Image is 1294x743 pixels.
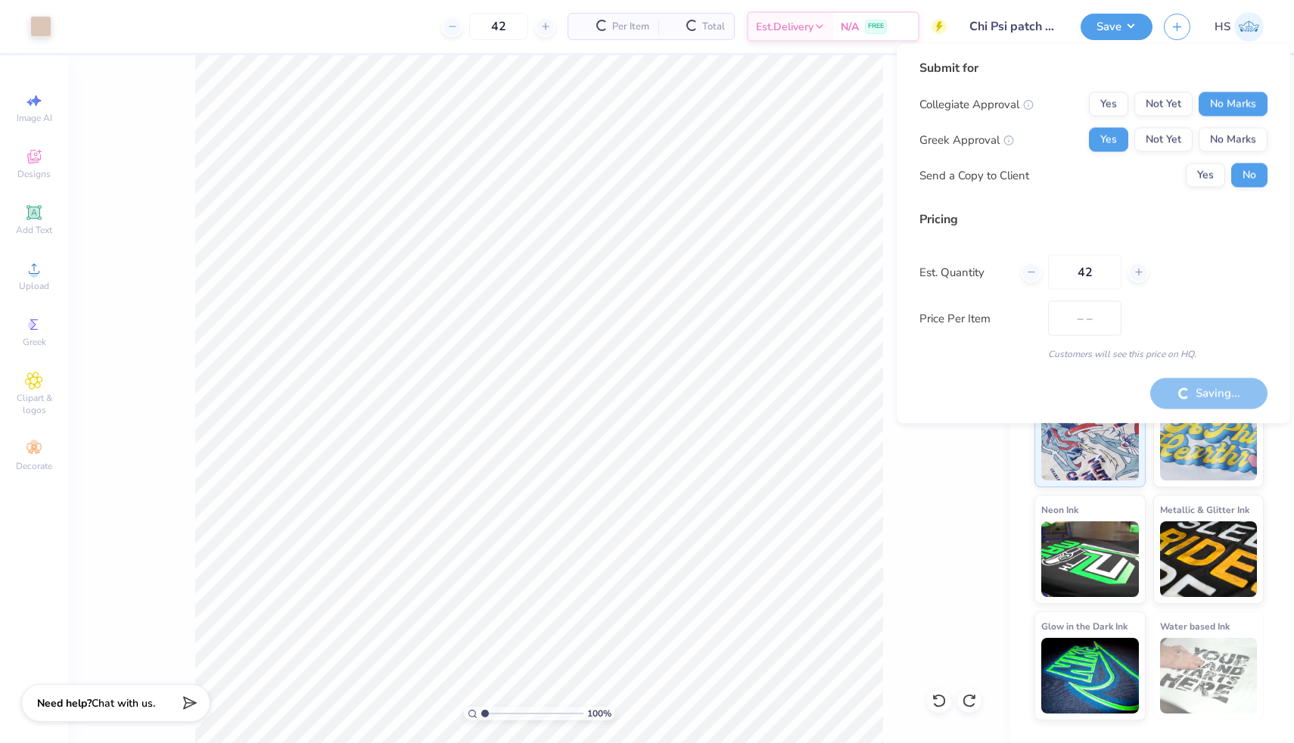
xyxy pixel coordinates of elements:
[919,59,1268,77] div: Submit for
[919,347,1268,361] div: Customers will see this price on HQ.
[37,696,92,710] strong: Need help?
[587,707,611,720] span: 100 %
[868,21,884,32] span: FREE
[1234,12,1264,42] img: Hailey Stephens
[1041,502,1078,518] span: Neon Ink
[1041,405,1139,480] img: Standard
[16,224,52,236] span: Add Text
[1215,12,1264,42] a: HS
[612,19,649,35] span: Per Item
[1160,618,1230,634] span: Water based Ink
[1081,14,1152,40] button: Save
[469,13,528,40] input: – –
[919,210,1268,228] div: Pricing
[1186,163,1225,188] button: Yes
[919,309,1037,327] label: Price Per Item
[1215,18,1230,36] span: HS
[1199,92,1268,117] button: No Marks
[958,11,1069,42] input: Untitled Design
[1041,618,1128,634] span: Glow in the Dark Ink
[17,112,52,124] span: Image AI
[1160,405,1258,480] img: Puff Ink
[1048,255,1121,290] input: – –
[919,131,1014,148] div: Greek Approval
[1134,92,1193,117] button: Not Yet
[8,392,61,416] span: Clipart & logos
[23,336,46,348] span: Greek
[1089,92,1128,117] button: Yes
[1160,502,1249,518] span: Metallic & Glitter Ink
[841,19,859,35] span: N/A
[1089,128,1128,152] button: Yes
[92,696,155,710] span: Chat with us.
[1199,128,1268,152] button: No Marks
[919,166,1029,184] div: Send a Copy to Client
[1041,521,1139,597] img: Neon Ink
[756,19,813,35] span: Est. Delivery
[16,460,52,472] span: Decorate
[702,19,725,35] span: Total
[19,280,49,292] span: Upload
[1160,638,1258,713] img: Water based Ink
[1041,638,1139,713] img: Glow in the Dark Ink
[17,168,51,180] span: Designs
[1160,521,1258,597] img: Metallic & Glitter Ink
[919,95,1034,113] div: Collegiate Approval
[1134,128,1193,152] button: Not Yet
[1231,163,1268,188] button: No
[919,263,1009,281] label: Est. Quantity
